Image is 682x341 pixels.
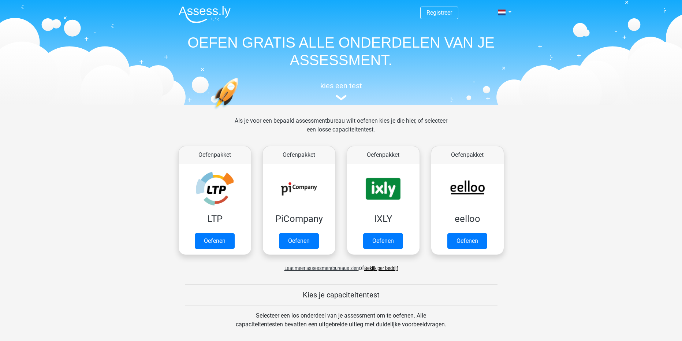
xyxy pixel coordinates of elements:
[179,6,231,23] img: Assessly
[173,81,510,101] a: kies een test
[426,9,452,16] a: Registreer
[363,233,403,249] a: Oefenen
[279,233,319,249] a: Oefenen
[185,290,497,299] h5: Kies je capaciteitentest
[195,233,235,249] a: Oefenen
[229,311,453,338] div: Selecteer een los onderdeel van je assessment om te oefenen. Alle capaciteitentesten bevatten een...
[229,116,453,143] div: Als je voor een bepaald assessmentbureau wilt oefenen kies je die hier, of selecteer een losse ca...
[173,258,510,273] div: of
[336,95,347,100] img: assessment
[364,266,398,271] a: Bekijk per bedrijf
[173,81,510,90] h5: kies een test
[213,78,267,144] img: oefenen
[447,233,487,249] a: Oefenen
[284,266,359,271] span: Laat meer assessmentbureaus zien
[173,34,510,69] h1: OEFEN GRATIS ALLE ONDERDELEN VAN JE ASSESSMENT.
